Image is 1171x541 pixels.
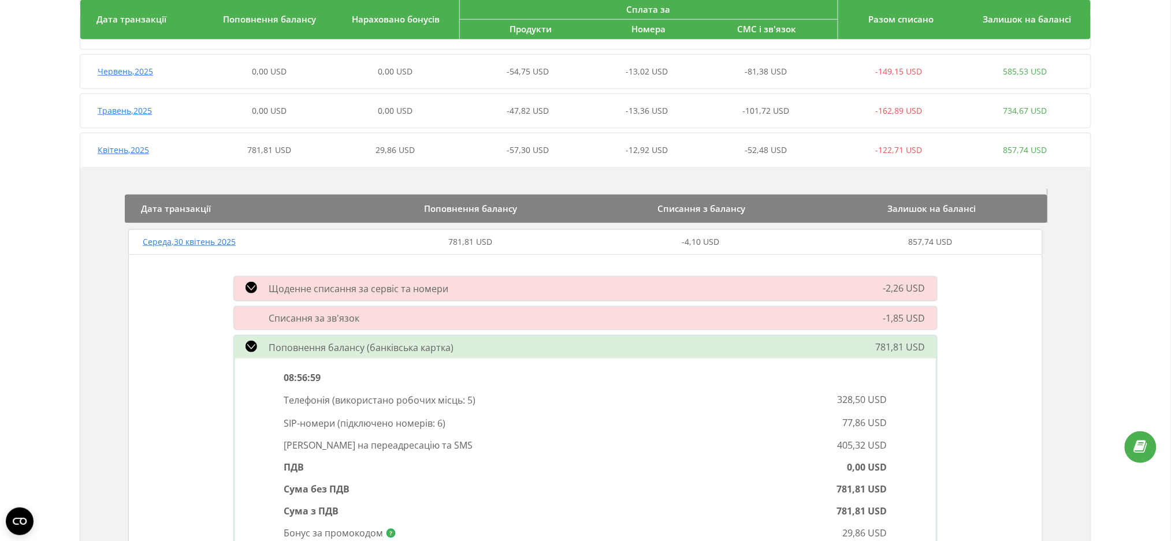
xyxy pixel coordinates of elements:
span: [PERSON_NAME] на переадресацію та SMS [284,439,473,452]
span: 585,53 USD [1003,66,1047,77]
span: 5 ) [467,394,475,407]
span: 6 ) [437,417,445,430]
span: 0,00 USD [847,461,887,473]
span: -54,75 USD [507,66,549,77]
span: Поповнення балансу [424,203,517,214]
span: -12,92 USD [626,144,668,155]
span: Списання за зв'язок [269,312,359,325]
span: Дата транзакції [96,13,166,25]
span: Телефонія [284,394,332,407]
span: Разом списано [868,13,934,25]
button: Open CMP widget [6,508,34,535]
span: 405,32 USD [838,439,887,452]
span: Залишок на балансі [888,203,976,214]
span: ( [337,417,340,430]
span: -13,02 USD [626,66,668,77]
span: 29,86 USD [843,527,887,539]
span: 857,74 USD [909,236,953,247]
span: 0,00 USD [378,105,412,116]
span: 781,81 USD [247,144,291,155]
span: 781,81 USD [876,341,925,354]
span: Травень , 2025 [98,105,152,116]
span: Сума без ПДВ [284,483,350,495]
span: Щоденне списання за сервіс та номери [269,282,448,295]
span: Поповнення балансу [224,13,317,25]
span: Дата транзакції [141,203,211,214]
span: -47,82 USD [507,105,549,116]
span: підключено номерів: [340,417,435,430]
span: -4,10 USD [682,236,719,247]
span: -162,89 USD [876,105,923,116]
span: 781,81 USD [837,483,887,495]
span: 29,86 USD [376,144,415,155]
span: СМС і зв'язок [737,23,796,35]
span: 08:56:59 [284,371,321,384]
span: ( [332,394,335,407]
span: Квітень , 2025 [98,144,149,155]
span: -52,48 USD [745,144,787,155]
span: Червень , 2025 [98,66,153,77]
span: -57,30 USD [507,144,549,155]
span: Поповнення балансу (банківська картка) [269,341,453,354]
span: використано робочих місць: [335,394,465,407]
span: Залишок на балансі [983,13,1072,25]
span: 0,00 USD [252,105,287,116]
span: 857,74 USD [1003,144,1047,155]
span: Списання з балансу [657,203,745,214]
span: 77,86 USD [843,416,887,429]
span: Бонус за промокодом [284,527,383,539]
span: Номера [631,23,666,35]
span: 781,81 USD [448,236,492,247]
span: 734,67 USD [1003,105,1047,116]
span: 781,81 USD [837,505,887,517]
span: -13,36 USD [626,105,668,116]
span: SIP-номери [284,417,337,430]
span: -122,71 USD [876,144,923,155]
span: 328,50 USD [838,393,887,406]
span: Середа , 30 квітень 2025 [143,236,236,247]
span: Продукти [510,23,552,35]
span: -149,15 USD [876,66,923,77]
span: ПДВ [284,461,304,473]
span: 0,00 USD [378,66,412,77]
span: -81,38 USD [745,66,787,77]
span: -2,26 USD [883,282,925,295]
span: Нараховано бонусів [352,13,440,25]
span: -1,85 USD [883,312,925,325]
span: Сплата за [627,3,671,15]
span: 0,00 USD [252,66,287,77]
span: Сума з ПДВ [284,505,339,517]
span: -101,72 USD [743,105,790,116]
